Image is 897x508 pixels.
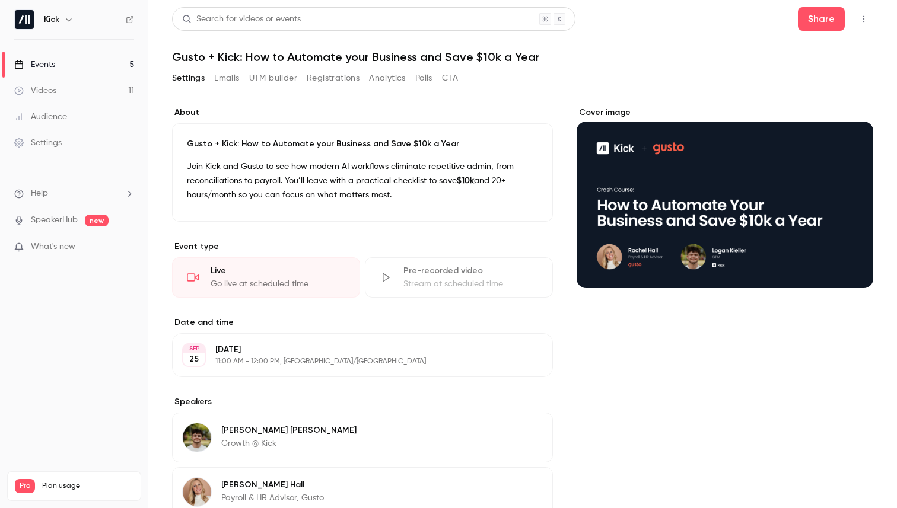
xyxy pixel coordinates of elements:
div: Go live at scheduled time [211,278,345,290]
p: Payroll & HR Advisor, Gusto [221,492,476,504]
h1: Gusto + Kick: How to Automate your Business and Save $10k a Year [172,50,873,64]
h6: Kick [44,14,59,25]
li: help-dropdown-opener [14,187,134,200]
img: Kick [15,10,34,29]
div: Pre-recorded video [403,265,538,277]
p: [PERSON_NAME] [PERSON_NAME] [221,424,357,436]
label: Speakers [172,396,553,408]
button: Analytics [369,69,406,88]
button: Emails [214,69,239,88]
span: What's new [31,241,75,253]
label: Date and time [172,317,553,328]
button: Settings [172,69,205,88]
span: Plan usage [42,481,133,491]
label: Cover image [577,107,873,119]
p: [PERSON_NAME] Hall [221,479,476,491]
button: CTA [442,69,458,88]
button: Polls [415,69,432,88]
p: Event type [172,241,553,253]
div: Andrew Roth[PERSON_NAME] [PERSON_NAME]Growth @ Kick [172,413,553,462]
label: About [172,107,553,119]
a: SpeakerHub [31,214,78,226]
p: [DATE] [215,344,490,356]
div: Pre-recorded videoStream at scheduled time [365,257,553,298]
div: Audience [14,111,67,123]
button: UTM builder [249,69,297,88]
img: Andrew Roth [183,423,211,452]
div: Settings [14,137,62,149]
div: Stream at scheduled time [403,278,538,290]
button: Share [798,7,845,31]
p: Join Kick and Gusto to see how modern AI workflows eliminate repetitive admin, from reconciliatio... [187,159,538,202]
p: 11:00 AM - 12:00 PM, [GEOGRAPHIC_DATA]/[GEOGRAPHIC_DATA] [215,357,490,366]
div: Live [211,265,345,277]
span: Help [31,187,48,200]
strong: $10k [457,177,474,185]
span: new [85,215,109,226]
img: Rachel Hall [183,478,211,506]
section: Cover image [577,107,873,288]
div: SEP [183,344,205,353]
div: Videos [14,85,56,97]
div: Events [14,59,55,71]
span: Pro [15,479,35,493]
div: LiveGo live at scheduled time [172,257,360,298]
p: Growth @ Kick [221,437,357,449]
p: Gusto + Kick: How to Automate your Business and Save $10k a Year [187,138,538,150]
p: 25 [189,353,199,365]
div: Search for videos or events [182,13,301,25]
button: Registrations [307,69,360,88]
iframe: Noticeable Trigger [120,242,134,253]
